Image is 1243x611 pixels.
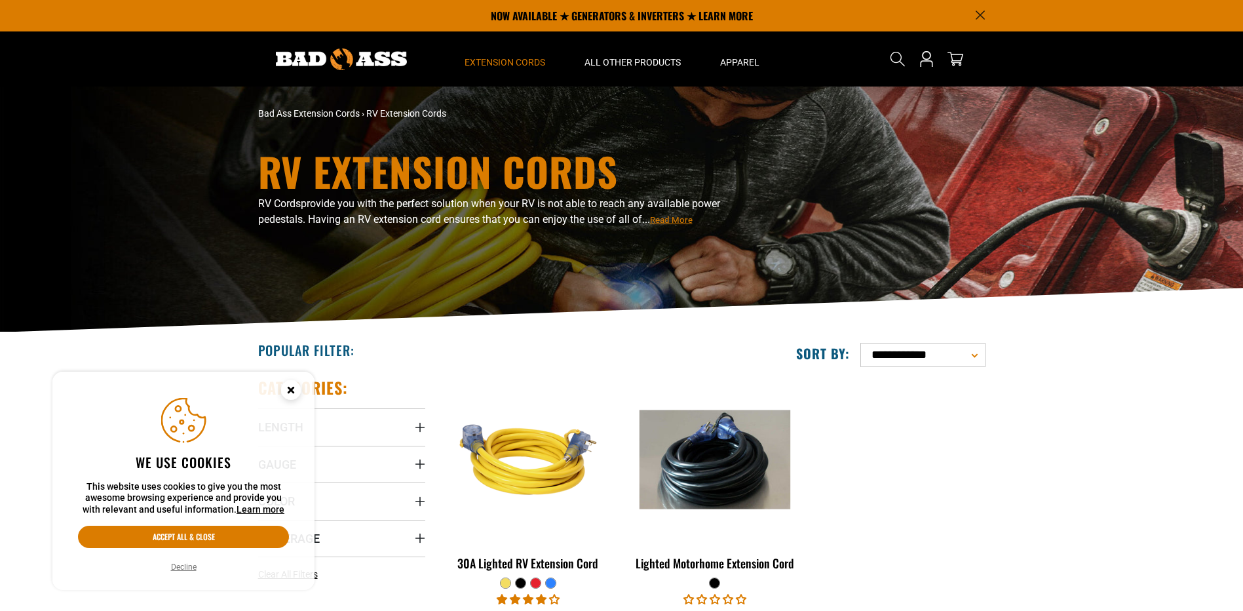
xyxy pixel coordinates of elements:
h2: Popular Filter: [258,342,354,359]
span: 0.00 stars [683,593,746,606]
button: Decline [167,561,201,574]
summary: Extension Cords [445,31,565,87]
span: › [362,108,364,119]
span: Apparel [720,56,759,68]
span: All Other Products [584,56,681,68]
span: Read More [650,215,693,225]
img: black [632,410,797,509]
summary: Amperage [258,520,425,557]
a: Bad Ass Extension Cords [258,108,360,119]
span: provide you with the perfect solution when your RV is not able to reach any available power pedes... [258,197,720,226]
span: Extension Cords [465,56,545,68]
div: Lighted Motorhome Extension Cord [631,557,798,569]
h1: RV Extension Cords [258,151,736,191]
div: 30A Lighted RV Extension Cord [445,557,612,569]
summary: Search [887,49,908,69]
h2: We use cookies [78,454,289,471]
span: RV Extension Cords [366,108,446,119]
aside: Cookie Consent [52,372,315,591]
label: Sort by: [796,345,850,362]
img: yellow [446,384,611,535]
p: RV Cords [258,196,736,227]
a: black Lighted Motorhome Extension Cord [631,378,798,577]
button: Accept all & close [78,526,289,548]
nav: breadcrumbs [258,107,736,121]
summary: Gauge [258,446,425,483]
summary: Apparel [700,31,779,87]
p: This website uses cookies to give you the most awesome browsing experience and provide you with r... [78,481,289,516]
summary: Length [258,408,425,445]
img: Bad Ass Extension Cords [276,49,407,70]
span: 4.11 stars [497,593,560,606]
summary: All Other Products [565,31,700,87]
a: Learn more [237,504,284,515]
a: yellow 30A Lighted RV Extension Cord [445,378,612,577]
summary: Color [258,483,425,519]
